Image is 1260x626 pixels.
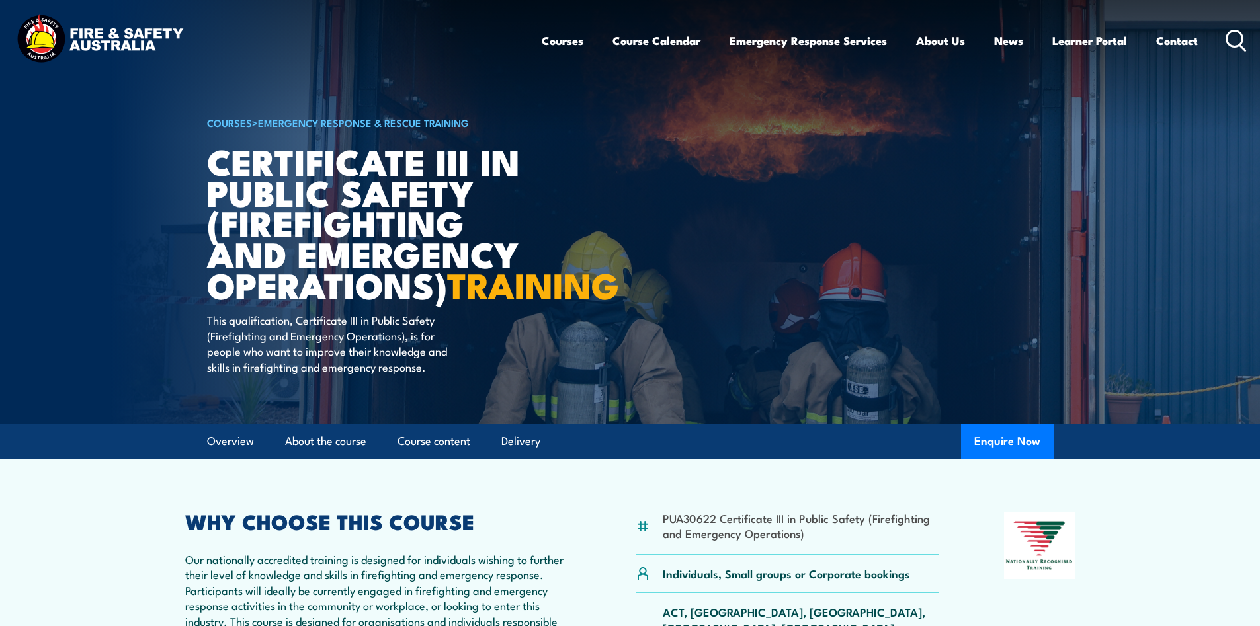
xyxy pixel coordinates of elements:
p: Individuals, Small groups or Corporate bookings [663,566,910,581]
a: Learner Portal [1052,23,1127,58]
a: Course content [398,424,470,459]
a: Overview [207,424,254,459]
img: Nationally Recognised Training logo. [1004,512,1075,579]
p: This qualification, Certificate III in Public Safety (Firefighting and Emergency Operations), is ... [207,312,448,374]
h6: > [207,114,534,130]
a: Delivery [501,424,540,459]
a: Contact [1156,23,1198,58]
strong: TRAINING [447,256,619,311]
a: Emergency Response & Rescue Training [258,115,469,130]
a: About Us [916,23,965,58]
h1: Certificate III in Public Safety (Firefighting and Emergency Operations) [207,145,534,300]
a: COURSES [207,115,252,130]
a: News [994,23,1023,58]
a: Course Calendar [612,23,700,58]
li: PUA30622 Certificate III in Public Safety (Firefighting and Emergency Operations) [663,510,940,541]
a: Emergency Response Services [730,23,887,58]
h2: WHY CHOOSE THIS COURSE [185,512,571,530]
button: Enquire Now [961,424,1054,459]
a: Courses [542,23,583,58]
a: About the course [285,424,366,459]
